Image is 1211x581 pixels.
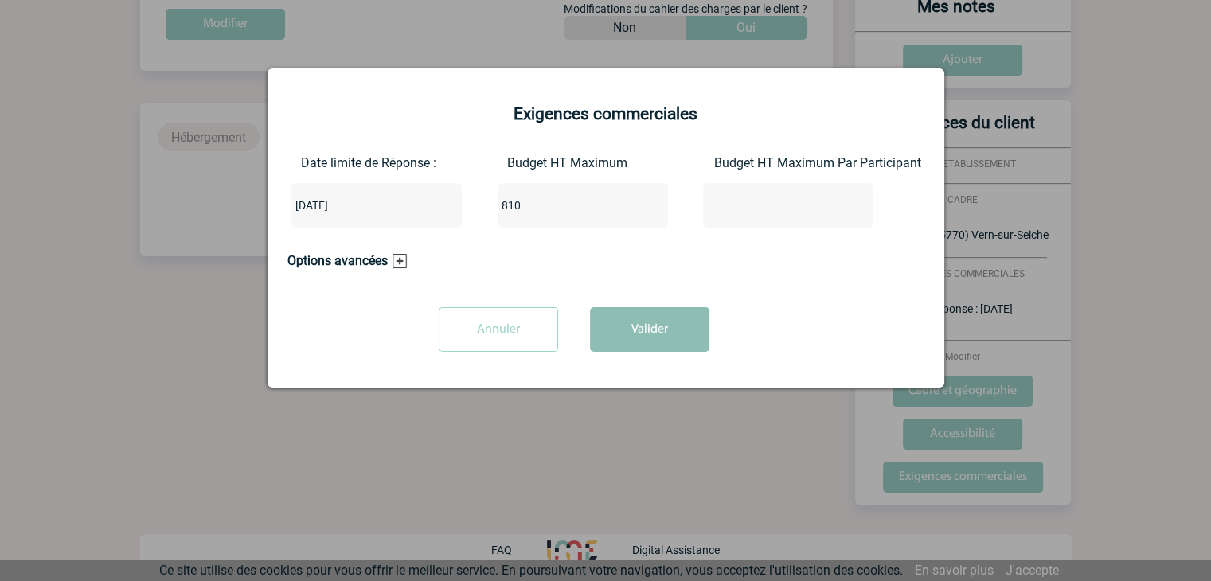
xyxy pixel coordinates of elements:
h3: Options avancées [287,253,407,268]
label: Budget HT Maximum Par Participant [713,155,755,170]
label: Date limite de Réponse : [301,155,338,170]
h2: Exigences commerciales [287,104,924,123]
button: Valider [590,307,709,352]
input: Annuler [439,307,558,352]
label: Budget HT Maximum [507,155,545,170]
